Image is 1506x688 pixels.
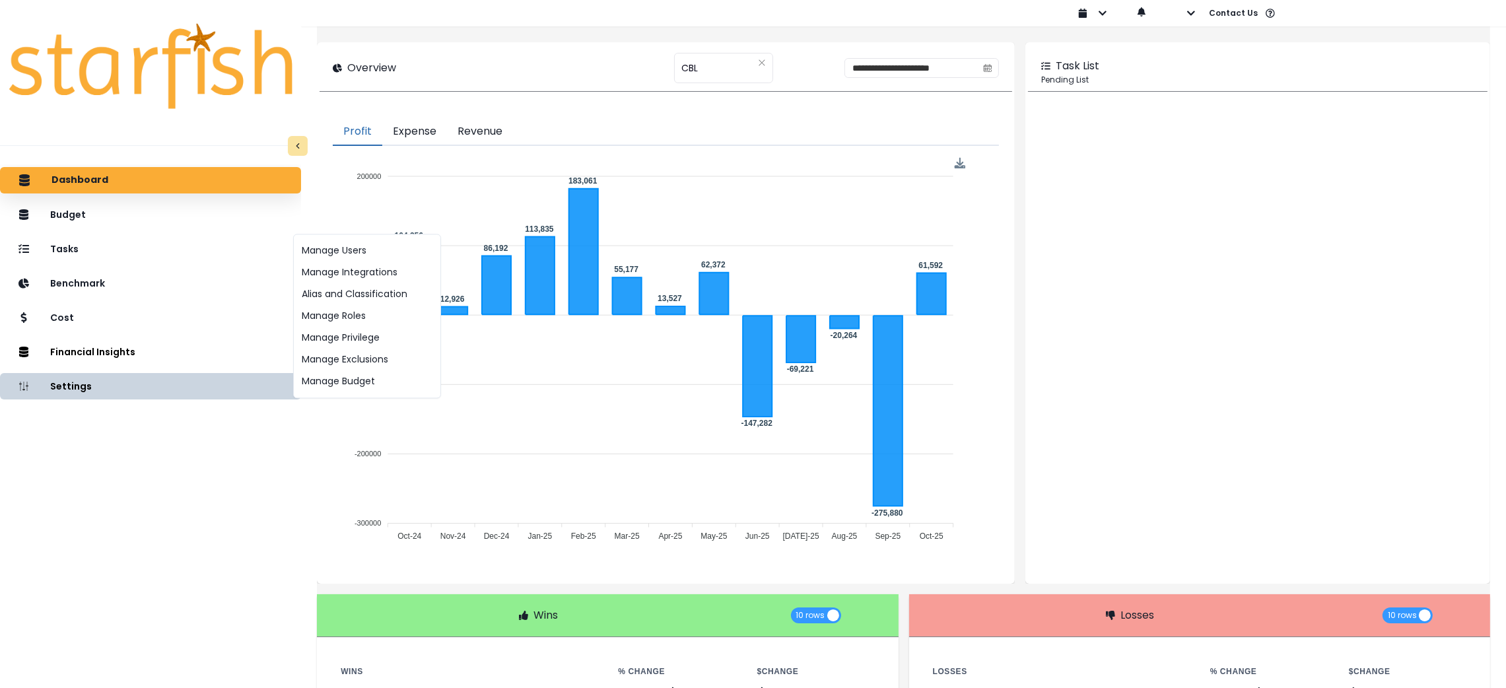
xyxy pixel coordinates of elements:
[397,532,421,541] tspan: Oct-24
[382,118,447,146] button: Expense
[920,532,943,541] tspan: Oct-25
[983,63,992,73] svg: calendar
[294,240,440,262] button: Manage Users
[607,664,746,679] th: % Change
[533,607,558,623] p: Wins
[294,306,440,327] button: Manage Roles
[528,532,553,541] tspan: Jan-25
[294,284,440,306] button: Alias and Classification
[1056,58,1099,74] p: Task List
[875,532,901,541] tspan: Sep-25
[1388,607,1417,623] span: 10 rows
[701,532,728,541] tspan: May-25
[1200,664,1338,679] th: % Change
[333,118,382,146] button: Profit
[745,532,770,541] tspan: Jun-25
[758,56,766,69] button: Clear
[747,664,885,679] th: $ Change
[783,532,819,541] tspan: [DATE]-25
[440,532,466,541] tspan: Nov-24
[50,312,74,324] p: Cost
[832,532,858,541] tspan: Aug-25
[955,158,966,169] img: Download Profit
[51,174,108,186] p: Dashboard
[571,532,596,541] tspan: Feb-25
[330,664,607,679] th: Wins
[357,172,382,180] tspan: 200000
[796,607,825,623] span: 10 rows
[294,327,440,349] button: Manage Privilege
[1338,664,1477,679] th: $ Change
[758,59,766,67] svg: close
[447,118,513,146] button: Revenue
[659,532,683,541] tspan: Apr-25
[355,519,381,527] tspan: -300000
[50,278,105,289] p: Benchmark
[615,532,640,541] tspan: Mar-25
[955,158,966,169] div: Menu
[294,371,440,393] button: Manage Budget
[922,664,1200,679] th: Losses
[294,262,440,284] button: Manage Integrations
[681,54,698,82] span: CBL
[355,450,381,458] tspan: -200000
[1041,74,1474,86] p: Pending List
[294,349,440,371] button: Manage Exclusions
[50,209,86,221] p: Budget
[347,60,396,76] p: Overview
[1120,607,1154,623] p: Losses
[50,244,79,255] p: Tasks
[484,532,510,541] tspan: Dec-24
